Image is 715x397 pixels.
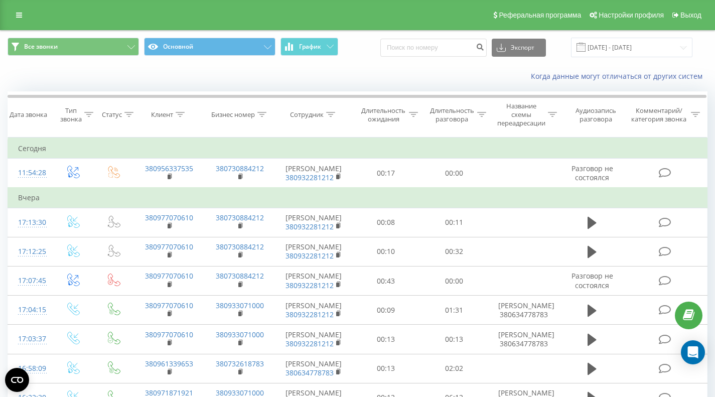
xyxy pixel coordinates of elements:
td: [PERSON_NAME] [275,208,352,237]
span: Выход [680,11,701,19]
td: 00:10 [352,237,420,266]
div: Клиент [151,110,173,119]
td: 00:13 [352,325,420,354]
a: 380977070610 [145,301,193,310]
a: 380933071000 [216,330,264,339]
div: Сотрудник [290,110,324,119]
a: 380961339653 [145,359,193,368]
td: 00:00 [420,159,488,188]
td: [PERSON_NAME] [275,237,352,266]
td: [PERSON_NAME] [275,267,352,296]
div: Open Intercom Messenger [681,340,705,364]
div: 17:13:30 [18,213,42,232]
td: 00:13 [420,325,488,354]
a: 380932281212 [285,173,334,182]
a: 380977070610 [145,330,193,339]
td: [PERSON_NAME] [275,296,352,325]
a: 380732618783 [216,359,264,368]
td: 00:09 [352,296,420,325]
td: [PERSON_NAME] [275,325,352,354]
a: 380730884212 [216,213,264,222]
td: Вчера [8,188,707,208]
button: График [280,38,338,56]
div: 11:54:28 [18,163,42,183]
span: График [299,43,321,50]
span: Настройки профиля [599,11,664,19]
td: [PERSON_NAME] 380634778783 [488,296,559,325]
td: 00:00 [420,267,488,296]
button: Все звонки [8,38,139,56]
a: 380634778783 [285,368,334,377]
td: [PERSON_NAME] [275,354,352,383]
input: Поиск по номеру [380,39,487,57]
td: 00:17 [352,159,420,188]
a: 380977070610 [145,213,193,222]
td: 00:11 [420,208,488,237]
div: Статус [102,110,122,119]
td: 00:13 [352,354,420,383]
div: 17:07:45 [18,271,42,291]
a: 380730884212 [216,271,264,281]
a: 380730884212 [216,164,264,173]
div: Название схемы переадресации [497,102,545,127]
span: Все звонки [24,43,58,51]
td: 01:31 [420,296,488,325]
td: [PERSON_NAME] 380634778783 [488,325,559,354]
a: 380932281212 [285,339,334,348]
td: 00:08 [352,208,420,237]
a: 380977070610 [145,242,193,251]
div: Бизнес номер [211,110,255,119]
td: [PERSON_NAME] [275,159,352,188]
td: 00:32 [420,237,488,266]
div: Комментарий/категория звонка [630,106,688,123]
a: 380977070610 [145,271,193,281]
td: Сегодня [8,139,707,159]
a: 380932281212 [285,281,334,290]
div: 17:12:25 [18,242,42,261]
td: 00:43 [352,267,420,296]
div: 17:04:15 [18,300,42,320]
a: 380932281212 [285,222,334,231]
span: Разговор не состоялся [571,164,613,182]
a: 380933071000 [216,301,264,310]
a: 380730884212 [216,242,264,251]
span: Реферальная программа [499,11,581,19]
button: Экспорт [492,39,546,57]
span: Разговор не состоялся [571,271,613,290]
div: Длительность ожидания [361,106,406,123]
div: Аудиозапись разговора [568,106,623,123]
div: Дата звонка [10,110,47,119]
div: Тип звонка [60,106,82,123]
a: 380956337535 [145,164,193,173]
a: Когда данные могут отличаться от других систем [531,71,707,81]
div: 17:03:37 [18,329,42,349]
button: Основной [144,38,275,56]
a: 380932281212 [285,251,334,260]
td: 02:02 [420,354,488,383]
div: Длительность разговора [430,106,475,123]
a: 380932281212 [285,310,334,319]
button: Open CMP widget [5,368,29,392]
div: 16:58:09 [18,359,42,378]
